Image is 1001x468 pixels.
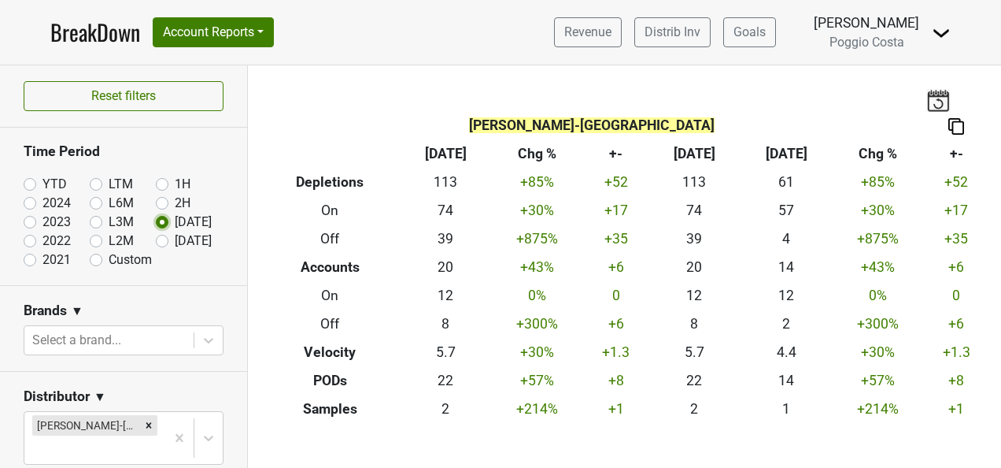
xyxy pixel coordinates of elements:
td: +300 % [492,310,584,338]
th: Off [260,225,400,254]
td: 61 [741,169,833,197]
td: 39 [400,225,492,254]
img: Dropdown Menu [932,24,951,43]
th: PODs [260,366,400,395]
td: +214 % [832,395,924,423]
td: +17 [924,197,989,225]
div: [PERSON_NAME] [814,13,919,33]
h3: Distributor [24,388,90,405]
td: 2 [741,310,833,338]
label: L3M [109,213,134,232]
button: Account Reports [153,17,274,47]
td: 12 [741,282,833,310]
td: +30 % [832,197,924,225]
div: [PERSON_NAME]-[GEOGRAPHIC_DATA] [32,415,140,436]
td: 2 [400,395,492,423]
td: +57 % [832,366,924,395]
td: 1 [741,395,833,423]
td: 12 [400,282,492,310]
td: +875 % [832,225,924,254]
td: +8 [924,366,989,395]
td: 0 [924,282,989,310]
td: +6 [924,310,989,338]
button: Reset filters [24,81,223,111]
th: Samples [260,395,400,423]
td: +85 % [492,169,584,197]
td: 8 [400,310,492,338]
th: Off [260,310,400,338]
td: 14 [741,366,833,395]
td: +43 % [832,254,924,282]
td: 0 % [832,282,924,310]
h3: Time Period [24,143,223,160]
th: +- [924,140,989,169]
td: +57 % [492,366,584,395]
td: 39 [648,225,741,254]
h3: Brands [24,303,67,319]
a: BreakDown [50,16,140,49]
td: +30 % [832,338,924,366]
span: Poggio Costa [829,35,904,50]
td: +300 % [832,310,924,338]
td: 5.7 [648,338,741,366]
label: 1H [175,175,190,194]
td: 113 [400,169,492,197]
td: 0 % [492,282,584,310]
th: On [260,282,400,310]
td: +1 [924,395,989,423]
span: ▼ [94,388,106,407]
th: Accounts [260,254,400,282]
td: +43 % [492,254,584,282]
td: 74 [400,197,492,225]
td: +6 [583,254,648,282]
td: 0 [583,282,648,310]
td: +52 [924,169,989,197]
td: 4 [741,225,833,254]
label: 2023 [42,213,71,232]
td: 12 [648,282,741,310]
td: +52 [583,169,648,197]
td: +214 % [492,395,584,423]
td: +30 % [492,338,584,366]
td: +8 [583,366,648,395]
th: Velocity [260,338,400,366]
td: +875 % [492,225,584,254]
td: 14 [741,254,833,282]
label: 2H [175,194,190,213]
th: +- [583,140,648,169]
td: +35 [583,225,648,254]
td: 22 [648,366,741,395]
td: +1 [583,395,648,423]
label: 2021 [42,251,71,269]
img: Copy to clipboard [948,118,964,135]
th: [DATE] [741,140,833,169]
td: 8 [648,310,741,338]
div: Remove MS Walker-NY [140,415,157,436]
td: 5.7 [400,338,492,366]
th: Chg % [492,140,584,169]
label: 2022 [42,232,71,251]
label: 2024 [42,194,71,213]
th: On [260,197,400,225]
span: [PERSON_NAME]-[GEOGRAPHIC_DATA] [469,117,715,133]
label: [DATE] [175,232,212,251]
td: +6 [924,254,989,282]
td: 74 [648,197,741,225]
img: last_updated_date [926,89,950,111]
td: 57 [741,197,833,225]
a: Distrib Inv [634,17,711,47]
th: Chg % [832,140,924,169]
td: 22 [400,366,492,395]
td: +30 % [492,197,584,225]
td: 2 [648,395,741,423]
span: ▼ [71,302,83,321]
td: +6 [583,310,648,338]
td: +17 [583,197,648,225]
td: +1.3 [924,338,989,366]
label: Custom [109,251,152,269]
label: L6M [109,194,134,213]
a: Revenue [554,17,622,47]
td: 20 [648,254,741,282]
td: +85 % [832,169,924,197]
td: +1.3 [583,338,648,366]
